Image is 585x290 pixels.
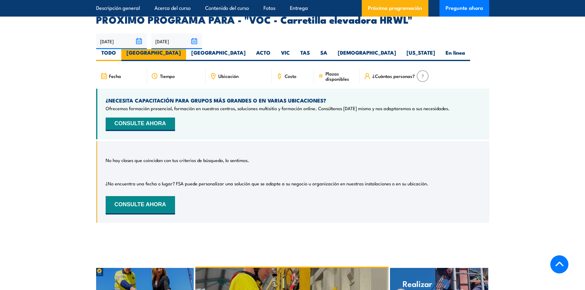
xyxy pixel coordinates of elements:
[96,33,147,49] input: Desde la fecha
[320,48,327,56] font: SA
[109,72,121,79] font: Fecha
[446,4,483,11] font: Pregunte ahora
[300,48,310,56] font: TAS
[115,120,166,126] font: CONSULTE AHORA
[256,48,271,56] font: ACTO
[290,4,308,11] font: Entrega
[106,157,249,163] font: No hay clases que coincidan con tus criterios de búsqueda, lo sentimos.
[285,72,296,79] font: Costo
[338,48,396,56] font: [DEMOGRAPHIC_DATA]
[151,33,202,49] input: Hasta la fecha
[326,70,349,82] font: Plazas disponibles
[205,4,249,11] font: Contenido del curso
[281,48,290,56] font: VIC
[263,4,275,11] font: Fotos
[446,48,465,56] font: En línea
[106,196,175,215] button: CONSULTE AHORA
[407,48,435,56] font: [US_STATE]
[106,96,326,104] font: ¿NECESITA CAPACITACIÓN PARA GRUPOS MÁS GRANDES O EN VARIAS UBICACIONES?
[154,4,191,11] font: Acerca del curso
[372,72,415,79] font: ¿Cuántas personas?
[106,118,175,131] button: CONSULTE AHORA
[101,48,116,56] font: TODO
[160,72,175,79] font: Tiempo
[106,180,428,187] font: ¿No encuentra una fecha o lugar? FSA puede personalizar una solución que se adapte a su negocio u...
[368,4,422,11] font: Próxima programación
[96,12,412,27] font: PRÓXIMO PROGRAMA PARA - "VOC - Carretilla elevadora HRWL"
[218,72,239,79] font: Ubicación
[127,48,181,56] font: [GEOGRAPHIC_DATA]
[115,201,166,207] font: CONSULTE AHORA
[106,105,450,111] font: Ofrecemos formación presencial, formación en nuestros centros, soluciones multisitio y formación ...
[191,48,246,56] font: [GEOGRAPHIC_DATA]
[96,4,140,11] font: Descripción general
